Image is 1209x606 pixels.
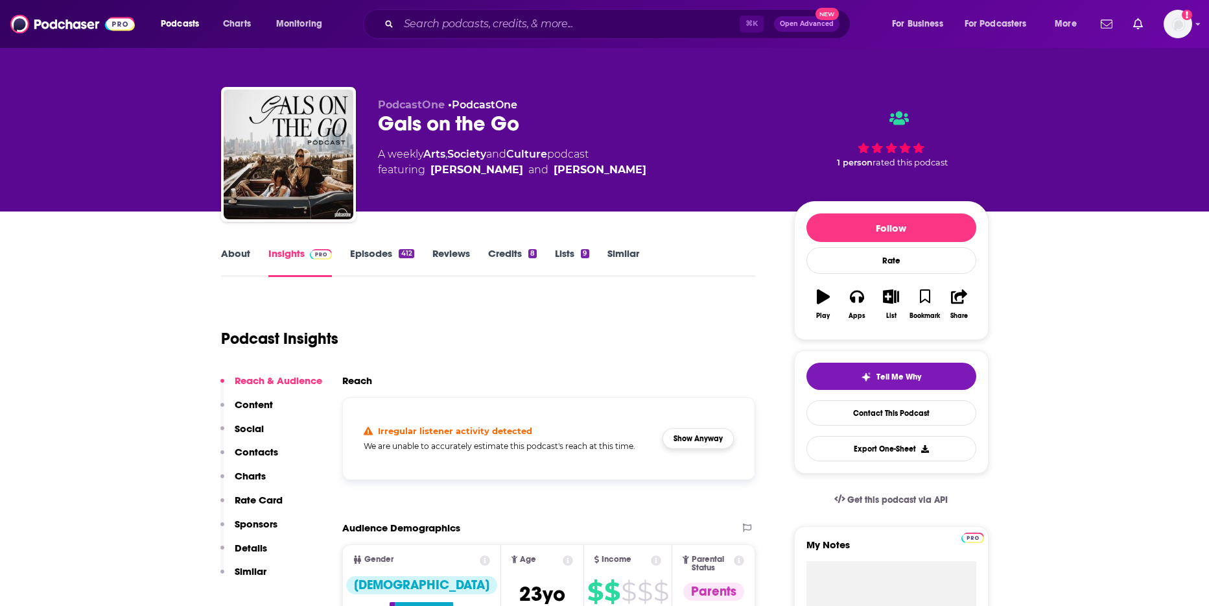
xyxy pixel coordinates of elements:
[378,162,646,178] span: featuring
[506,148,547,160] a: Culture
[378,99,445,111] span: PodcastOne
[221,247,250,277] a: About
[1046,14,1093,34] button: open menu
[555,247,589,277] a: Lists9
[961,531,984,543] a: Pro website
[220,518,277,542] button: Sponsors
[816,312,830,320] div: Play
[1096,13,1118,35] a: Show notifications dropdown
[950,312,968,320] div: Share
[883,14,959,34] button: open menu
[220,422,264,446] button: Social
[837,158,873,167] span: 1 person
[1164,10,1192,38] span: Logged in as mijal
[1055,15,1077,33] span: More
[554,162,646,178] a: Brooke Miccio
[780,21,834,27] span: Open Advanced
[587,581,603,602] span: $
[806,213,976,242] button: Follow
[621,581,636,602] span: $
[224,90,353,219] img: Gals on the Go
[892,15,943,33] span: For Business
[346,576,497,594] div: [DEMOGRAPHIC_DATA]
[378,147,646,178] div: A weekly podcast
[847,494,948,505] span: Get this podcast via API
[378,426,532,436] h4: Irregular listener activity detected
[910,312,940,320] div: Bookmark
[1128,13,1148,35] a: Show notifications dropdown
[874,281,908,328] button: List
[840,281,874,328] button: Apps
[423,148,445,160] a: Arts
[607,247,639,277] a: Similar
[430,162,523,178] a: Danielle Carolan
[683,583,744,601] div: Parents
[488,247,537,277] a: Credits8
[10,12,135,36] img: Podchaser - Follow, Share and Rate Podcasts
[220,374,322,398] button: Reach & Audience
[220,398,273,422] button: Content
[220,542,267,566] button: Details
[886,312,897,320] div: List
[399,249,414,258] div: 412
[364,555,393,564] span: Gender
[432,247,470,277] a: Reviews
[908,281,942,328] button: Bookmark
[310,249,333,260] img: Podchaser Pro
[849,312,865,320] div: Apps
[268,247,333,277] a: InsightsPodchaser Pro
[220,494,283,518] button: Rate Card
[965,15,1027,33] span: For Podcasters
[221,329,338,348] h1: Podcast Insights
[816,8,839,20] span: New
[235,374,322,387] p: Reach & Audience
[486,148,506,160] span: and
[235,494,283,506] p: Rate Card
[220,565,266,589] button: Similar
[235,542,267,554] p: Details
[824,484,959,516] a: Get this podcast via API
[276,15,322,33] span: Monitoring
[806,281,840,328] button: Play
[375,9,863,39] div: Search podcasts, credits, & more...
[235,422,264,435] p: Social
[663,428,734,449] button: Show Anyway
[447,148,486,160] a: Society
[961,533,984,543] img: Podchaser Pro
[528,249,537,258] div: 8
[806,539,976,561] label: My Notes
[794,99,989,179] div: 1 personrated this podcast
[223,15,251,33] span: Charts
[452,99,517,111] a: PodcastOne
[220,446,278,470] button: Contacts
[876,372,921,382] span: Tell Me Why
[528,162,548,178] span: and
[448,99,517,111] span: •
[267,14,339,34] button: open menu
[1182,10,1192,20] svg: Add a profile image
[602,555,631,564] span: Income
[653,581,668,602] span: $
[350,247,414,277] a: Episodes412
[604,581,620,602] span: $
[806,363,976,390] button: tell me why sparkleTell Me Why
[873,158,948,167] span: rated this podcast
[740,16,764,32] span: ⌘ K
[956,14,1046,34] button: open menu
[342,522,460,534] h2: Audience Demographics
[220,470,266,494] button: Charts
[581,249,589,258] div: 9
[445,148,447,160] span: ,
[215,14,259,34] a: Charts
[161,15,199,33] span: Podcasts
[806,400,976,426] a: Contact This Podcast
[235,565,266,577] p: Similar
[806,247,976,274] div: Rate
[1164,10,1192,38] img: User Profile
[861,372,871,382] img: tell me why sparkle
[399,14,740,34] input: Search podcasts, credits, & more...
[942,281,976,328] button: Share
[637,581,652,602] span: $
[520,555,536,564] span: Age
